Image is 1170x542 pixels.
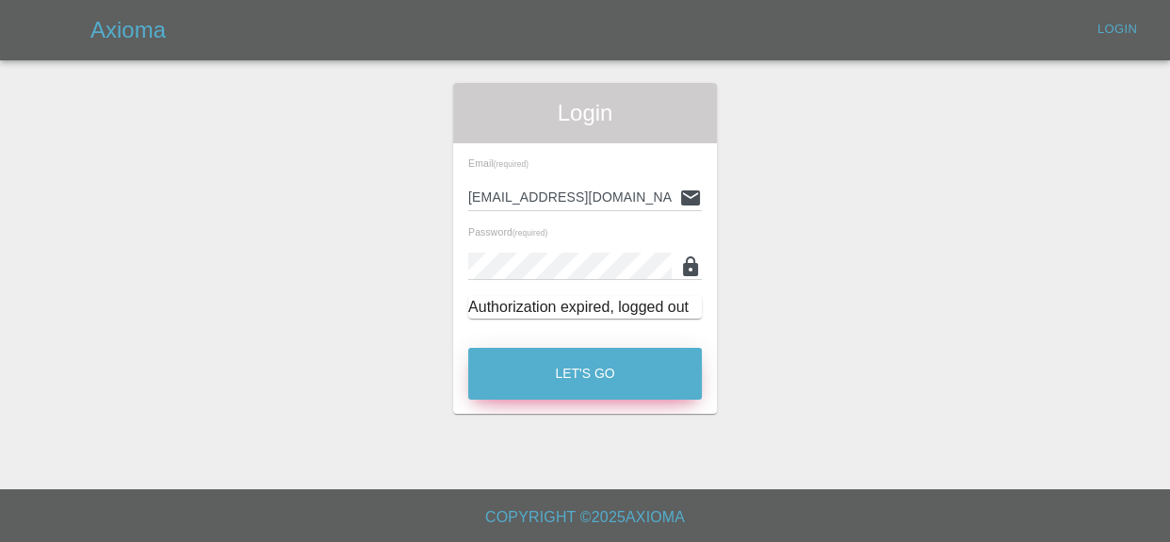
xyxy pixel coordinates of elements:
span: Email [468,157,528,169]
small: (required) [494,160,528,169]
div: Authorization expired, logged out [468,296,702,319]
a: Login [1087,15,1147,44]
span: Password [468,226,547,238]
small: (required) [512,229,547,238]
h6: Copyright © 2025 Axioma [15,504,1155,531]
span: Login [468,98,702,128]
h5: Axioma [90,15,166,45]
button: Let's Go [468,348,702,400]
